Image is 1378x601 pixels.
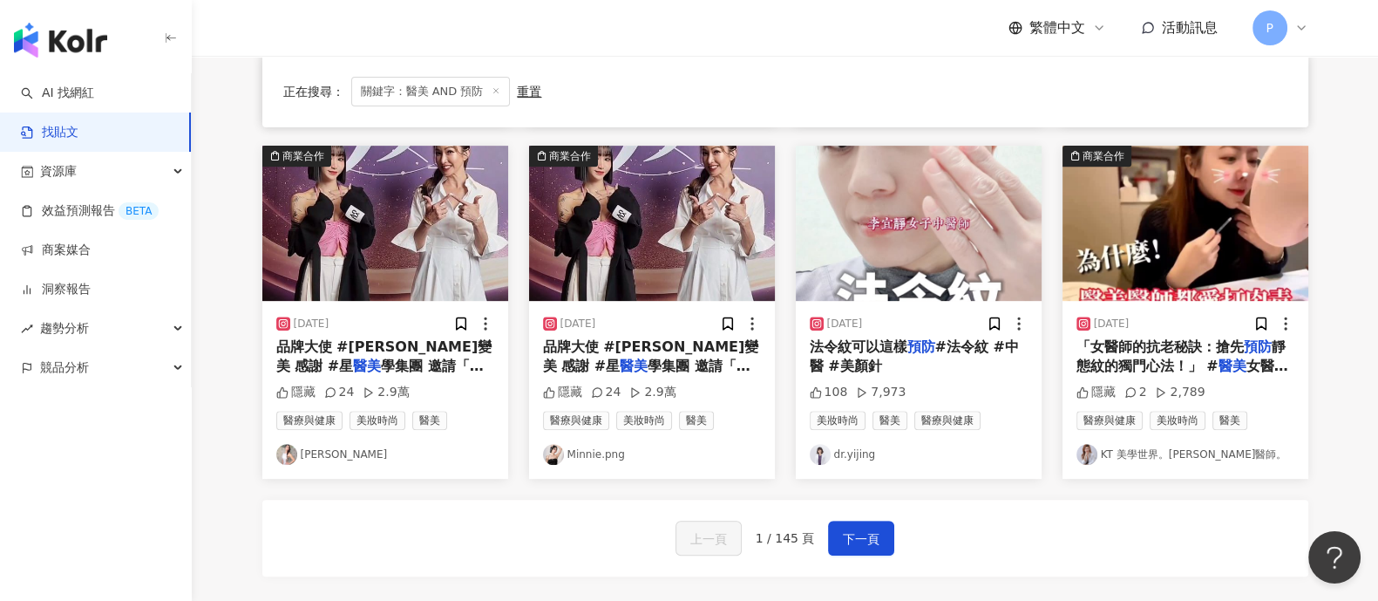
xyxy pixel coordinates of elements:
span: 趨勢分析 [40,309,89,348]
button: 上一頁 [675,521,742,556]
span: 1 / 145 頁 [756,531,815,545]
span: 繁體中文 [1029,18,1085,38]
button: 商業合作 [262,146,508,301]
span: 「女醫師的抗老秘訣：搶先 [1076,338,1244,355]
div: 隱藏 [276,384,316,401]
span: 美妝時尚 [810,411,865,430]
div: 7,973 [856,384,906,401]
span: 競品分析 [40,348,89,387]
span: 品牌大使 #[PERSON_NAME]變美 感謝 #星 [276,338,492,374]
mark: 醫美 [620,358,648,374]
a: KOL AvatarMinnie.png [543,444,761,465]
a: KOL Avatar[PERSON_NAME] [276,444,494,465]
div: 隱藏 [543,384,582,401]
img: post-image [529,146,775,301]
div: 24 [324,384,355,401]
button: 商業合作 [529,146,775,301]
div: 2 [1124,384,1147,401]
span: 學集團 邀請「美之女王 [PERSON_NAME] [543,358,750,393]
div: [DATE] [1094,317,1130,331]
span: 醫美 [872,411,907,430]
a: 商案媒合 [21,242,91,259]
img: KOL Avatar [276,444,297,465]
div: 商業合作 [282,147,324,165]
span: 法令紋可以這樣 [810,338,907,355]
div: [DATE] [294,317,329,331]
div: 商業合作 [1083,147,1124,165]
div: [DATE] [560,317,596,331]
span: 活動訊息 [1162,19,1218,36]
img: KOL Avatar [543,444,564,465]
span: rise [21,323,33,335]
div: 2,789 [1155,384,1205,401]
iframe: Help Scout Beacon - Open [1308,531,1361,584]
img: logo [14,23,107,58]
span: 關鍵字：醫美 AND 預防 [351,77,511,106]
mark: 預防 [1244,338,1272,355]
span: 美妝時尚 [350,411,405,430]
img: post-image [262,146,508,301]
span: 靜態紋的獨門心法！」 # [1076,338,1286,374]
mark: 預防 [907,338,935,355]
div: 商業合作 [549,147,591,165]
span: 醫療與健康 [1076,411,1143,430]
span: 品牌大使 #[PERSON_NAME]變美 感謝 #星 [543,338,759,374]
a: KOL Avatardr.yijing [810,444,1028,465]
button: 商業合作 [1062,146,1308,301]
img: KOL Avatar [1076,444,1097,465]
div: 108 [810,384,848,401]
mark: 醫美 [353,358,381,374]
span: 醫美 [1212,411,1247,430]
a: 找貼文 [21,124,78,141]
a: searchAI 找網紅 [21,85,94,102]
div: 重置 [517,85,541,99]
span: 資源庫 [40,152,77,191]
div: [DATE] [827,317,863,331]
a: 洞察報告 [21,281,91,298]
span: P [1266,18,1273,38]
a: 效益預測報告BETA [21,202,159,220]
span: 醫美 [679,411,714,430]
span: 正在搜尋 ： [283,85,344,99]
div: 24 [591,384,621,401]
button: 下一頁 [828,521,894,556]
span: 醫療與健康 [543,411,609,430]
mark: 醫美 [1218,358,1246,374]
span: 醫美 [412,411,447,430]
span: 美妝時尚 [1150,411,1205,430]
a: KOL AvatarKT 美學世界。[PERSON_NAME]醫師。 [1076,444,1294,465]
div: 2.9萬 [363,384,409,401]
span: 美妝時尚 [616,411,672,430]
span: 醫療與健康 [914,411,981,430]
span: 醫療與健康 [276,411,343,430]
span: 學集團 邀請「美之女王 [PERSON_NAME] [276,358,484,393]
div: 2.9萬 [629,384,675,401]
div: 隱藏 [1076,384,1116,401]
img: post-image [1062,146,1308,301]
img: post-image [796,146,1042,301]
span: 下一頁 [843,529,879,550]
img: KOL Avatar [810,444,831,465]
